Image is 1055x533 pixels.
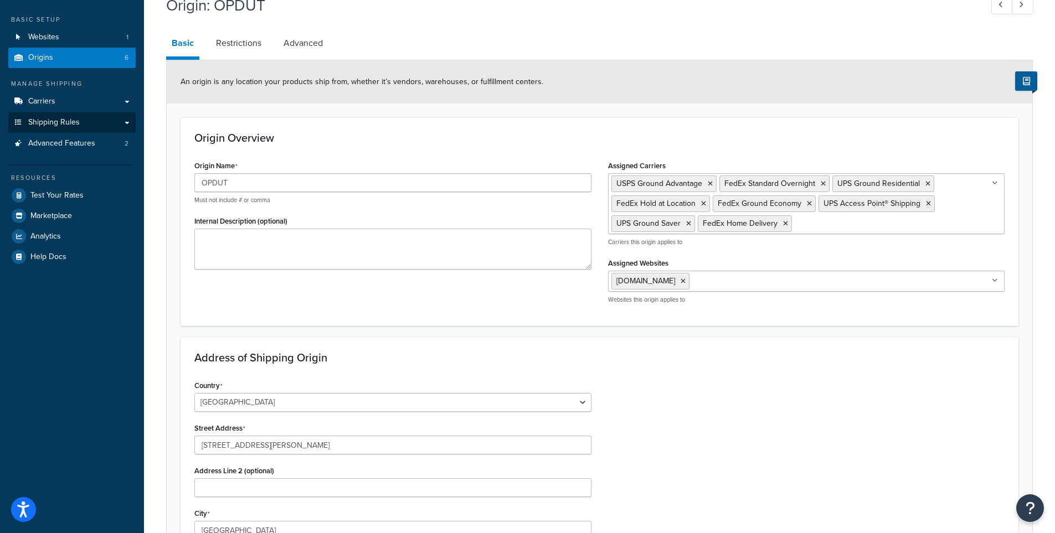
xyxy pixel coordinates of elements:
a: Help Docs [8,247,136,267]
li: Advanced Features [8,133,136,154]
a: Advanced Features2 [8,133,136,154]
label: Assigned Websites [608,259,668,267]
span: USPS Ground Advantage [616,178,702,189]
span: Marketplace [30,211,72,221]
a: Analytics [8,226,136,246]
span: 2 [125,139,128,148]
label: Street Address [194,424,245,433]
div: Manage Shipping [8,79,136,89]
span: Analytics [30,232,61,241]
span: An origin is any location your products ship from, whether it’s vendors, warehouses, or fulfillme... [181,76,543,87]
span: FedEx Standard Overnight [724,178,815,189]
label: Assigned Carriers [608,162,666,170]
button: Show Help Docs [1015,71,1037,91]
span: 6 [125,53,128,63]
h3: Origin Overview [194,132,1005,144]
a: Shipping Rules [8,112,136,133]
label: City [194,509,210,518]
p: Websites this origin applies to [608,296,1005,304]
p: Carriers this origin applies to [608,238,1005,246]
p: Must not include # or comma [194,196,591,204]
span: Help Docs [30,252,66,262]
label: Origin Name [194,162,238,170]
label: Address Line 2 (optional) [194,467,274,475]
h3: Address of Shipping Origin [194,351,1005,364]
span: FedEx Ground Economy [718,198,801,209]
li: Websites [8,27,136,48]
span: UPS Access Point® Shipping [824,198,920,209]
label: Country [194,381,223,390]
span: Origins [28,53,53,63]
span: 1 [126,33,128,42]
a: Restrictions [210,30,267,56]
span: Shipping Rules [28,118,80,127]
a: Advanced [278,30,328,56]
a: Origins6 [8,48,136,68]
a: Websites1 [8,27,136,48]
li: Origins [8,48,136,68]
span: FedEx Home Delivery [703,218,778,229]
span: Test Your Rates [30,191,84,200]
div: Resources [8,173,136,183]
span: Advanced Features [28,139,95,148]
span: Carriers [28,97,55,106]
span: UPS Ground Residential [837,178,920,189]
a: Basic [166,30,199,60]
span: Websites [28,33,59,42]
a: Carriers [8,91,136,112]
a: Test Your Rates [8,185,136,205]
button: Open Resource Center [1016,494,1044,522]
span: UPS Ground Saver [616,218,681,229]
div: Basic Setup [8,15,136,24]
a: Marketplace [8,206,136,226]
label: Internal Description (optional) [194,217,287,225]
span: FedEx Hold at Location [616,198,696,209]
span: [DOMAIN_NAME] [616,275,675,287]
